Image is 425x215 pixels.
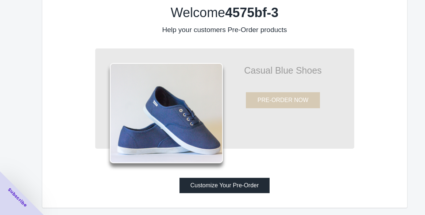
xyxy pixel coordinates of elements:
[162,26,287,34] label: Help your customers Pre-Order products
[171,5,278,20] label: Welcome
[110,63,223,163] img: shoes.png
[179,178,270,193] button: Customize Your Pre-Order
[7,187,28,208] span: Subscribe
[225,5,278,20] b: 4575bf-3
[223,67,343,74] p: Casual Blue Shoes
[246,92,320,108] button: PRE-ORDER NOW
